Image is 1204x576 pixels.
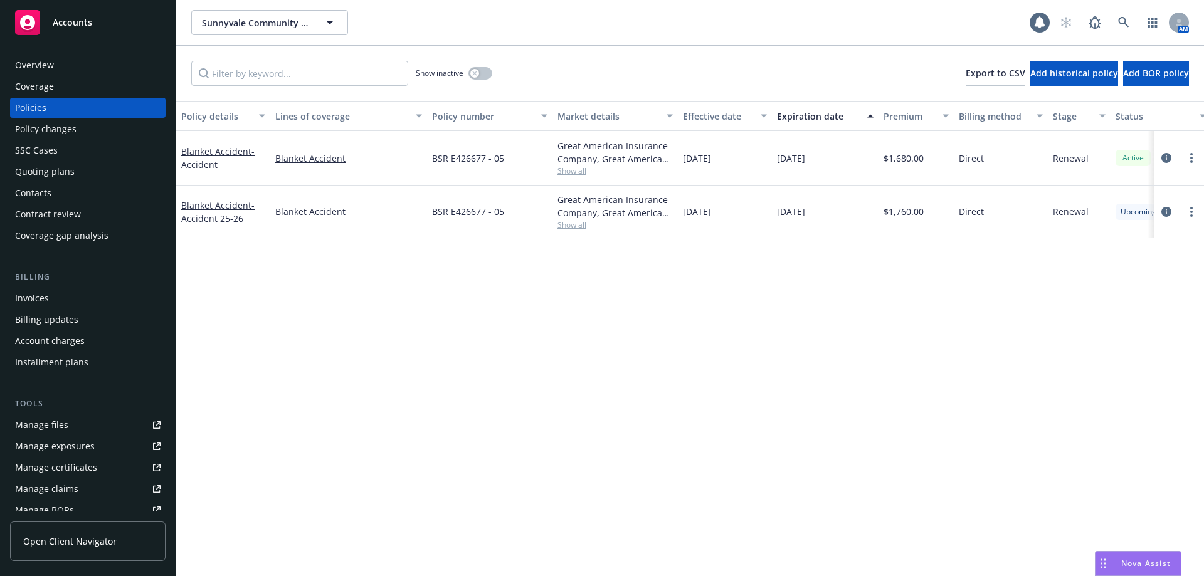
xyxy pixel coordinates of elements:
span: $1,680.00 [884,152,924,165]
div: Billing [10,271,166,283]
a: Coverage [10,76,166,97]
a: Accounts [10,5,166,40]
div: Great American Insurance Company, Great American Insurance Group [557,139,673,165]
div: Policy number [432,110,534,123]
span: Add BOR policy [1123,67,1189,79]
input: Filter by keyword... [191,61,408,86]
div: Policies [15,98,46,118]
div: Expiration date [777,110,860,123]
span: [DATE] [777,152,805,165]
div: Policy details [181,110,251,123]
a: Invoices [10,288,166,308]
a: Blanket Accident [275,205,422,218]
a: Policies [10,98,166,118]
div: SSC Cases [15,140,58,160]
a: Manage claims [10,479,166,499]
div: Drag to move [1096,552,1111,575]
div: Contacts [15,183,51,203]
span: BSR E426677 - 05 [432,152,504,165]
button: Add historical policy [1030,61,1118,86]
a: Report a Bug [1082,10,1107,35]
a: Overview [10,55,166,75]
div: Manage files [15,415,68,435]
span: Show all [557,219,673,230]
button: Nova Assist [1095,551,1181,576]
a: Quoting plans [10,162,166,182]
a: Policy changes [10,119,166,139]
a: circleInformation [1159,150,1174,165]
a: Start snowing [1053,10,1079,35]
div: Tools [10,397,166,410]
a: Contacts [10,183,166,203]
span: Open Client Navigator [23,535,117,548]
span: Sunnyvale Community Players [202,16,310,29]
button: Stage [1048,101,1111,131]
a: Contract review [10,204,166,224]
span: $1,760.00 [884,205,924,218]
span: [DATE] [683,152,711,165]
div: Great American Insurance Company, Great American Insurance Group [557,193,673,219]
div: Billing updates [15,310,78,330]
span: BSR E426677 - 05 [432,205,504,218]
a: Billing updates [10,310,166,330]
a: more [1184,150,1199,165]
div: Premium [884,110,935,123]
button: Premium [879,101,954,131]
div: Status [1116,110,1192,123]
button: Effective date [678,101,772,131]
a: Switch app [1140,10,1165,35]
div: Policy changes [15,119,77,139]
div: Manage exposures [15,436,95,456]
div: Stage [1053,110,1092,123]
a: circleInformation [1159,204,1174,219]
a: more [1184,204,1199,219]
div: Overview [15,55,54,75]
div: Account charges [15,331,85,351]
button: Billing method [954,101,1048,131]
span: [DATE] [683,205,711,218]
a: Search [1111,10,1136,35]
a: Manage exposures [10,436,166,456]
div: Manage BORs [15,500,74,520]
span: [DATE] [777,205,805,218]
span: Show inactive [416,68,463,78]
span: Nova Assist [1121,558,1171,568]
button: Market details [552,101,678,131]
div: Invoices [15,288,49,308]
span: Show all [557,165,673,176]
span: Export to CSV [966,67,1025,79]
span: Active [1121,152,1146,164]
span: Direct [959,152,984,165]
div: Contract review [15,204,81,224]
div: Installment plans [15,352,88,372]
span: Direct [959,205,984,218]
div: Effective date [683,110,753,123]
a: Manage files [10,415,166,435]
button: Add BOR policy [1123,61,1189,86]
a: Coverage gap analysis [10,226,166,246]
div: Manage certificates [15,458,97,478]
div: Quoting plans [15,162,75,182]
a: Blanket Accident [275,152,422,165]
a: SSC Cases [10,140,166,160]
button: Policy details [176,101,270,131]
button: Export to CSV [966,61,1025,86]
div: Coverage gap analysis [15,226,108,246]
div: Lines of coverage [275,110,408,123]
a: Blanket Accident [181,199,255,224]
a: Manage certificates [10,458,166,478]
div: Manage claims [15,479,78,499]
button: Sunnyvale Community Players [191,10,348,35]
a: Manage BORs [10,500,166,520]
span: Add historical policy [1030,67,1118,79]
span: Upcoming [1121,206,1156,217]
div: Billing method [959,110,1029,123]
div: Market details [557,110,659,123]
span: Renewal [1053,205,1089,218]
a: Installment plans [10,352,166,372]
div: Coverage [15,76,54,97]
a: Account charges [10,331,166,351]
a: Blanket Accident [181,145,255,170]
button: Expiration date [772,101,879,131]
